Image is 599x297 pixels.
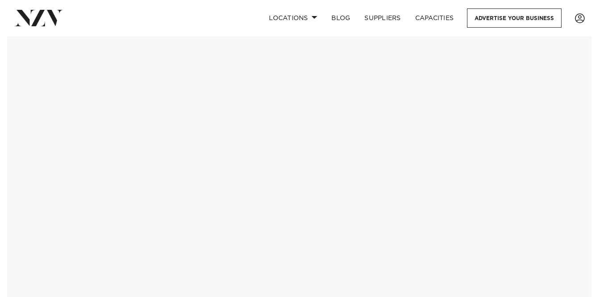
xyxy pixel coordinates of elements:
a: Advertise your business [467,8,562,28]
a: SUPPLIERS [357,8,408,28]
a: BLOG [324,8,357,28]
a: Capacities [408,8,461,28]
img: nzv-logo.png [14,10,63,26]
a: Locations [262,8,324,28]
